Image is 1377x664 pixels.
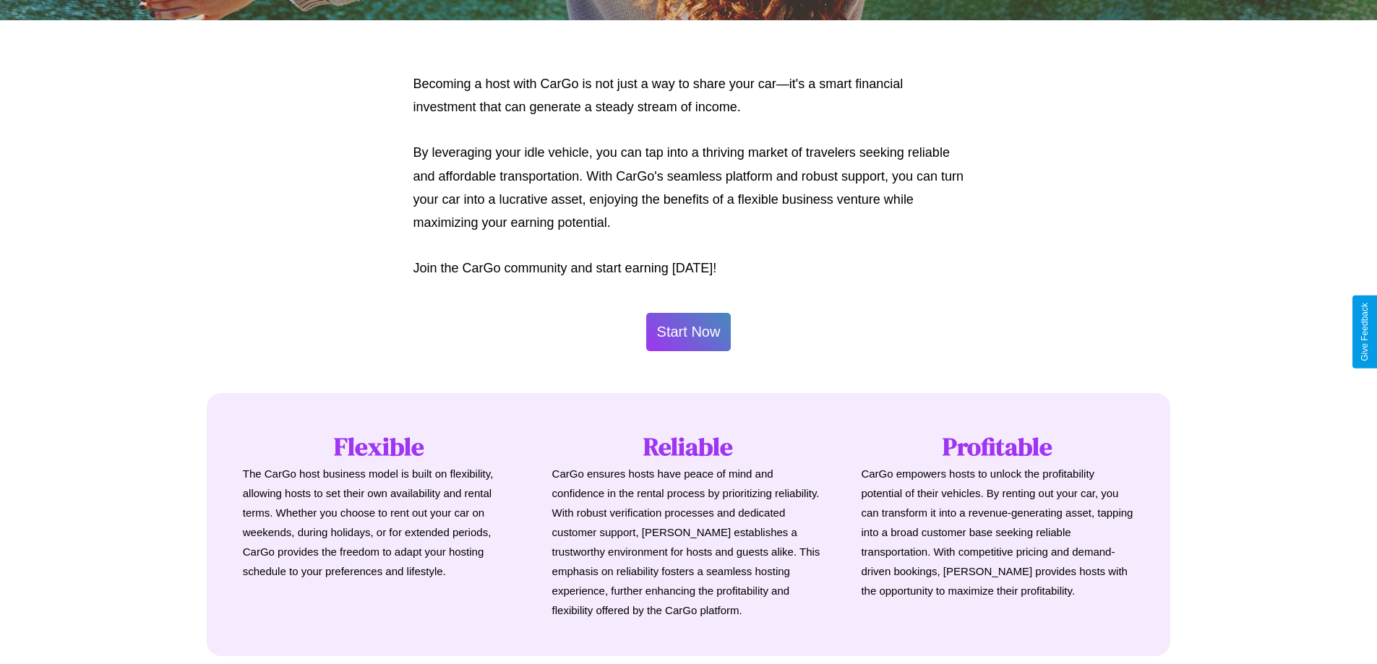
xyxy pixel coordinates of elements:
h1: Reliable [552,429,825,464]
p: CarGo empowers hosts to unlock the profitability potential of their vehicles. By renting out your... [861,464,1134,600]
h1: Flexible [243,429,516,464]
div: Give Feedback [1360,303,1370,361]
p: By leveraging your idle vehicle, you can tap into a thriving market of travelers seeking reliable... [413,141,964,235]
h1: Profitable [861,429,1134,464]
p: Becoming a host with CarGo is not just a way to share your car—it's a smart financial investment ... [413,72,964,119]
p: CarGo ensures hosts have peace of mind and confidence in the rental process by prioritizing relia... [552,464,825,620]
p: The CarGo host business model is built on flexibility, allowing hosts to set their own availabili... [243,464,516,581]
p: Join the CarGo community and start earning [DATE]! [413,256,964,280]
button: Start Now [646,313,732,351]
